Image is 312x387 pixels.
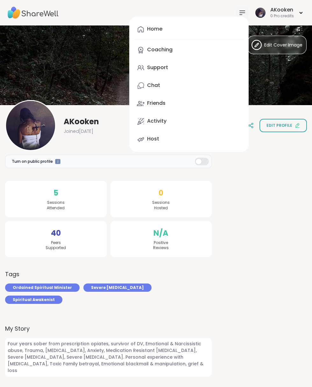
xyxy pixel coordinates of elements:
[47,200,65,211] span: Sessions Attended
[55,159,60,164] iframe: Spotlight
[147,118,167,125] div: Activity
[53,187,58,199] span: 5
[147,25,162,32] div: Home
[134,132,244,147] a: Host
[5,338,212,376] span: Four years sober from prescription opiates, survivor of DV, Emotional & Narcissistic abuse, Traum...
[255,8,266,18] img: AKooken
[153,240,169,251] span: Positive Reviews
[12,159,53,164] span: Turn on public profile
[8,2,59,24] img: ShareWell Nav Logo
[134,60,244,75] a: Support
[247,36,307,54] button: Edit Cover Image
[5,324,212,333] label: My Story
[264,42,302,48] span: Edit Cover Image
[259,119,307,132] button: Edit profile
[153,227,168,239] span: N/A
[13,297,55,303] span: Spiritual Awakenist
[6,101,55,150] img: AKooken
[5,270,19,278] h3: Tags
[134,42,244,58] a: Coaching
[134,114,244,129] a: Activity
[46,240,66,251] span: Peers Supported
[64,117,99,127] span: AKooken
[147,64,168,71] div: Support
[134,78,244,93] a: Chat
[147,100,166,107] div: Friends
[51,227,61,239] span: 40
[134,22,244,37] a: Home
[159,187,163,199] span: 0
[134,96,244,111] a: Friends
[270,6,294,13] div: AKooken
[13,285,72,290] span: Ordained Spiritual Minister
[152,200,170,211] span: Sessions Hosted
[147,46,173,53] div: Coaching
[147,82,160,89] div: Chat
[91,285,144,290] span: Severe [MEDICAL_DATA]
[147,135,159,142] div: Host
[266,123,292,128] span: Edit profile
[270,13,294,19] div: 0 Pro credits
[64,128,93,134] span: Joined [DATE]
